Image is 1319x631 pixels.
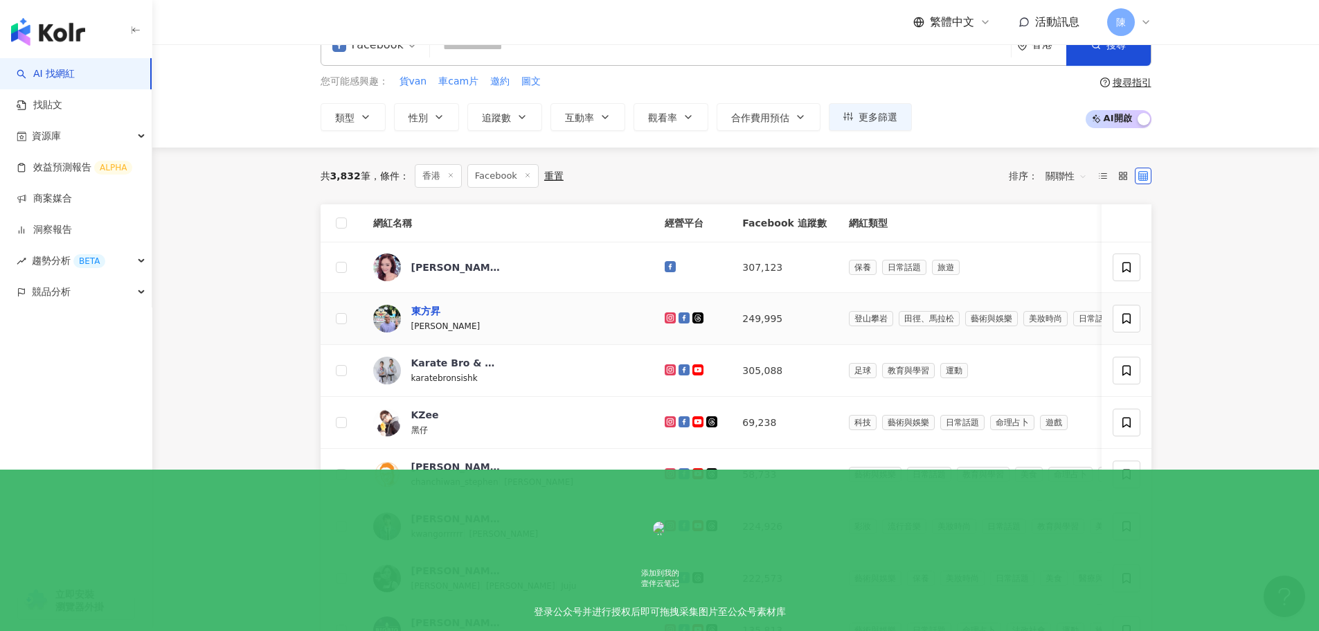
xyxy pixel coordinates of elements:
span: 黑仔 [411,425,428,435]
span: 關聯性 [1046,165,1087,187]
span: 遊戲 [1040,415,1068,430]
span: question-circle [1100,78,1110,87]
img: KOL Avatar [373,357,401,384]
span: 美食 [1015,467,1043,482]
img: logo [11,18,85,46]
span: 美妝時尚 [1023,311,1068,326]
a: 洞察報告 [17,223,72,237]
span: 性別 [409,112,428,123]
th: 網紅名稱 [362,204,654,242]
button: 貨van [399,74,428,89]
span: 日常話題 [1073,311,1118,326]
div: [PERSON_NAME] [411,460,501,474]
div: Facebook [332,34,404,56]
span: 3,832 [330,170,361,181]
span: 觀看率 [648,112,677,123]
button: 搜尋 [1066,24,1151,66]
span: 田徑、馬拉松 [899,311,960,326]
span: 教育與學習 [957,467,1010,482]
span: 條件 ： [370,170,409,181]
img: KOL Avatar [373,409,401,436]
span: 陳 [1116,15,1126,30]
div: [PERSON_NAME]ip [PERSON_NAME] [411,260,501,274]
span: 圖文 [521,75,541,89]
td: 69,238 [731,397,837,449]
span: 搜尋 [1106,39,1126,51]
a: 找貼文 [17,98,62,112]
span: 更多篩選 [859,112,897,123]
span: 合作費用預估 [731,112,789,123]
span: 命理占卜 [1048,467,1093,482]
span: 保養 [849,260,877,275]
th: 網紅類型 [838,204,1317,242]
span: 旅遊 [932,260,960,275]
span: 類型 [335,112,355,123]
span: Facebook [467,164,539,188]
span: 競品分析 [32,276,71,308]
span: 藝術與娛樂 [882,415,935,430]
a: KOL Avatar[PERSON_NAME]ip [PERSON_NAME] [373,254,643,281]
span: 日常話題 [940,415,985,430]
span: 日常話題 [907,467,951,482]
span: 繁體中文 [930,15,974,30]
span: environment [1017,40,1028,51]
th: 經營平台 [654,204,731,242]
button: 性別 [394,103,459,131]
img: KOL Avatar [373,254,401,281]
div: Karate Bro & Sis Hong Kong 空手兄妺-[PERSON_NAME]&[PERSON_NAME] [411,356,501,370]
td: 58,733 [731,449,837,501]
div: 東方昇 [411,304,440,318]
span: 邀約 [490,75,510,89]
span: 藝術與娛樂 [849,467,901,482]
td: 249,995 [731,293,837,345]
span: 車cam片 [438,75,478,89]
div: 排序： [1009,165,1095,187]
span: 資源庫 [32,121,61,152]
div: 重置 [544,170,564,181]
button: 更多篩選 [829,103,912,131]
button: 合作費用預估 [717,103,820,131]
span: 趨勢分析 [32,245,105,276]
a: 效益預測報告ALPHA [17,161,132,175]
button: 類型 [321,103,386,131]
span: 互動率 [565,112,594,123]
span: 貨van [400,75,427,89]
span: rise [17,256,26,266]
span: 登山攀岩 [849,311,893,326]
div: 香港 [1032,39,1066,51]
button: 圖文 [521,74,541,89]
div: KZee [411,408,439,422]
img: KOL Avatar [373,305,401,332]
a: 商案媒合 [17,192,72,206]
a: searchAI 找網紅 [17,67,75,81]
span: 追蹤數 [482,112,511,123]
span: 您可能感興趣： [321,75,388,89]
button: 觀看率 [634,103,708,131]
div: 共 筆 [321,170,370,181]
button: 追蹤數 [467,103,542,131]
a: KOL Avatar東方昇[PERSON_NAME] [373,304,643,333]
td: 307,123 [731,242,837,293]
span: 足球 [849,363,877,378]
span: [PERSON_NAME] [411,321,481,331]
span: 科技 [849,415,877,430]
span: 香港 [415,164,462,188]
button: 邀約 [490,74,510,89]
span: 命理占卜 [990,415,1034,430]
td: 305,088 [731,345,837,397]
a: KOL AvatarKZee黑仔 [373,408,643,437]
a: KOL AvatarKarate Bro & Sis Hong Kong 空手兄妺-[PERSON_NAME]&[PERSON_NAME]karatebronsishk [373,356,643,385]
span: 藝術與娛樂 [965,311,1018,326]
span: karatebronsishk [411,373,478,383]
span: 運動 [940,363,968,378]
img: KOL Avatar [373,461,401,488]
button: 車cam片 [438,74,479,89]
span: 日常話題 [882,260,926,275]
div: 搜尋指引 [1113,77,1151,88]
span: 活動訊息 [1035,15,1079,28]
button: 互動率 [550,103,625,131]
div: BETA [73,254,105,268]
span: 教育與學習 [882,363,935,378]
th: Facebook 追蹤數 [731,204,837,242]
a: KOL Avatar[PERSON_NAME]chanchiwan_stephen|[PERSON_NAME] [373,460,643,489]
